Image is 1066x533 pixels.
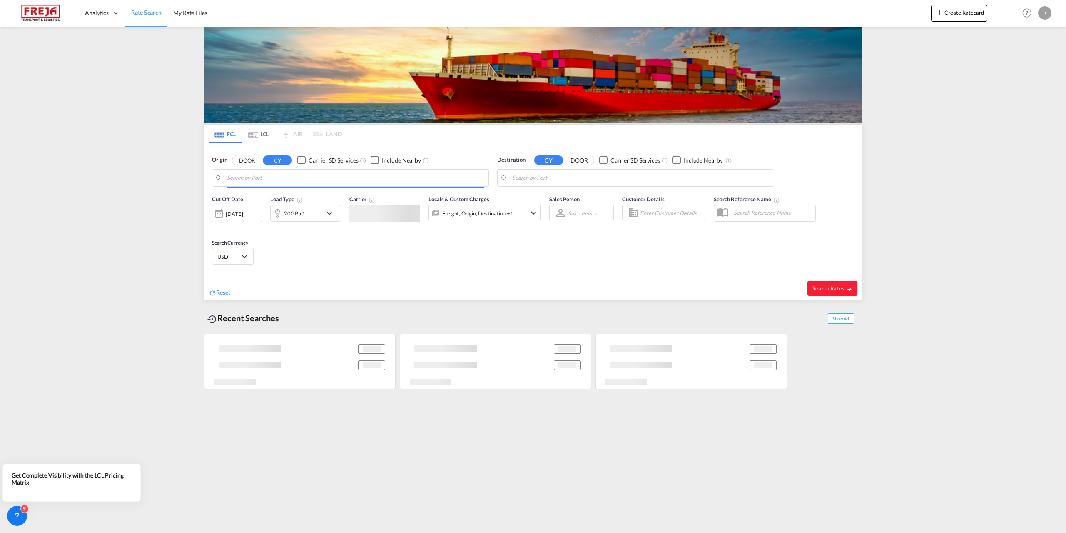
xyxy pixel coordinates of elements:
[204,143,862,300] div: Origin DOOR CY Checkbox No InkUnchecked: Search for CY (Container Yard) services for all selected...
[212,196,243,203] span: Cut Off Date
[565,155,594,165] button: DOOR
[807,281,857,296] button: Search Ratesicon-arrow-right
[360,157,366,164] md-icon: Unchecked: Search for CY (Container Yard) services for all selected carriers.Checked : Search for...
[512,172,770,184] input: Search by Port
[684,156,723,165] div: Include Nearby
[371,156,421,165] md-checkbox: Checkbox No Ink
[227,172,484,184] input: Search by Port
[640,207,702,219] input: Enter Customer Details
[209,288,230,298] div: icon-refreshReset
[12,4,69,23] img: 586607c025bf11f083711d99603023e7.png
[428,196,489,203] span: Locals & Custom Charges
[131,9,162,16] span: Rate Search
[931,5,987,22] button: icon-plus 400-fgCreate Ratecard
[549,196,580,203] span: Sales Person
[442,208,513,219] div: Freight Origin Destination Factory Stuffing
[622,196,664,203] span: Customer Details
[599,156,660,165] md-checkbox: Checkbox No Ink
[204,309,282,328] div: Recent Searches
[1038,6,1051,20] div: K
[263,155,292,165] button: CY
[212,205,262,222] div: [DATE]
[730,206,815,219] input: Search Reference Name
[369,197,375,203] md-icon: The selected Trucker/Carrierwill be displayed in the rate results If the rates are from another f...
[207,314,217,324] md-icon: icon-backup-restore
[672,156,723,165] md-checkbox: Checkbox No Ink
[428,205,541,221] div: Freight Origin Destination Factory Stuffingicon-chevron-down
[714,196,780,203] span: Search Reference Name
[217,253,241,260] span: USD
[847,286,852,292] md-icon: icon-arrow-right
[610,156,660,165] div: Carrier SD Services
[217,250,249,263] md-select: Select Currency: $ USDUnited States Dollar
[567,207,599,219] md-select: Sales Person
[232,155,262,165] button: DOOR
[173,9,207,16] span: My Rate Files
[212,221,218,233] md-datepicker: Select
[382,156,421,165] div: Include Nearby
[209,125,242,143] md-tab-item: FCL
[209,125,342,143] md-pagination-wrapper: Use the left and right arrow keys to navigate between tabs
[309,156,358,165] div: Carrier SD Services
[497,156,526,164] span: Destination
[534,155,563,165] button: CY
[934,8,944,18] md-icon: icon-plus 400-fg
[212,156,227,164] span: Origin
[226,210,243,218] div: [DATE]
[270,205,341,222] div: 20GP x1icon-chevron-down
[212,240,248,246] span: Search Currency
[662,157,668,164] md-icon: Unchecked: Search for CY (Container Yard) services for all selected carriers.Checked : Search for...
[270,196,303,203] span: Load Type
[216,289,230,296] span: Reset
[209,289,216,297] md-icon: icon-refresh
[85,9,109,17] span: Analytics
[528,208,538,218] md-icon: icon-chevron-down
[284,208,305,219] div: 20GP x1
[349,196,375,203] span: Carrier
[297,156,358,165] md-checkbox: Checkbox No Ink
[812,285,852,292] span: Search Rates
[827,313,854,324] span: Show All
[1020,6,1034,20] span: Help
[725,157,732,164] md-icon: Unchecked: Ignores neighbouring ports when fetching rates.Checked : Includes neighbouring ports w...
[242,125,275,143] md-tab-item: LCL
[423,157,429,164] md-icon: Unchecked: Ignores neighbouring ports when fetching rates.Checked : Includes neighbouring ports w...
[296,197,303,203] md-icon: icon-information-outline
[324,208,339,218] md-icon: icon-chevron-down
[1020,6,1038,21] div: Help
[204,27,862,123] img: LCL+%26+FCL+BACKGROUND.png
[773,197,780,203] md-icon: Your search will be saved by the below given name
